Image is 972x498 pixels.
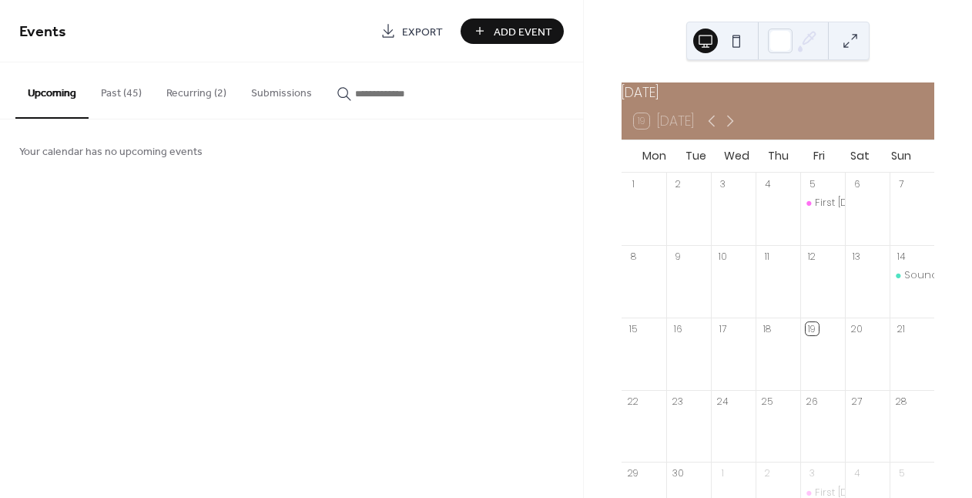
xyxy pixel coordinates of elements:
[806,250,819,263] div: 12
[840,140,880,172] div: Sat
[895,322,908,335] div: 21
[672,177,685,190] div: 2
[895,467,908,480] div: 5
[850,250,863,263] div: 13
[15,62,89,119] button: Upcoming
[716,140,757,172] div: Wed
[672,395,685,408] div: 23
[154,62,239,117] button: Recurring (2)
[494,24,552,40] span: Add Event
[895,177,908,190] div: 7
[806,467,819,480] div: 3
[627,395,640,408] div: 22
[672,250,685,263] div: 9
[761,322,774,335] div: 18
[369,19,454,44] a: Export
[806,395,819,408] div: 26
[761,467,774,480] div: 2
[890,268,934,282] div: Sound Baths at Mae Salon + Wellness
[19,17,66,47] span: Events
[800,196,845,210] div: First Friday Co-working days
[716,467,729,480] div: 1
[89,62,154,117] button: Past (45)
[895,395,908,408] div: 28
[627,322,640,335] div: 15
[19,144,203,160] span: Your calendar has no upcoming events
[672,322,685,335] div: 16
[627,250,640,263] div: 8
[716,395,729,408] div: 24
[799,140,840,172] div: Fri
[761,250,774,263] div: 11
[850,177,863,190] div: 6
[627,467,640,480] div: 29
[239,62,324,117] button: Submissions
[806,322,819,335] div: 19
[761,395,774,408] div: 25
[806,177,819,190] div: 5
[895,250,908,263] div: 14
[716,322,729,335] div: 17
[622,82,934,103] div: [DATE]
[672,467,685,480] div: 30
[850,395,863,408] div: 27
[461,19,564,44] button: Add Event
[850,322,863,335] div: 20
[634,140,675,172] div: Mon
[675,140,716,172] div: Tue
[881,140,922,172] div: Sun
[850,467,863,480] div: 4
[815,196,960,210] div: First [DATE] Co-working days
[627,177,640,190] div: 1
[402,24,443,40] span: Export
[716,177,729,190] div: 3
[716,250,729,263] div: 10
[761,177,774,190] div: 4
[757,140,798,172] div: Thu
